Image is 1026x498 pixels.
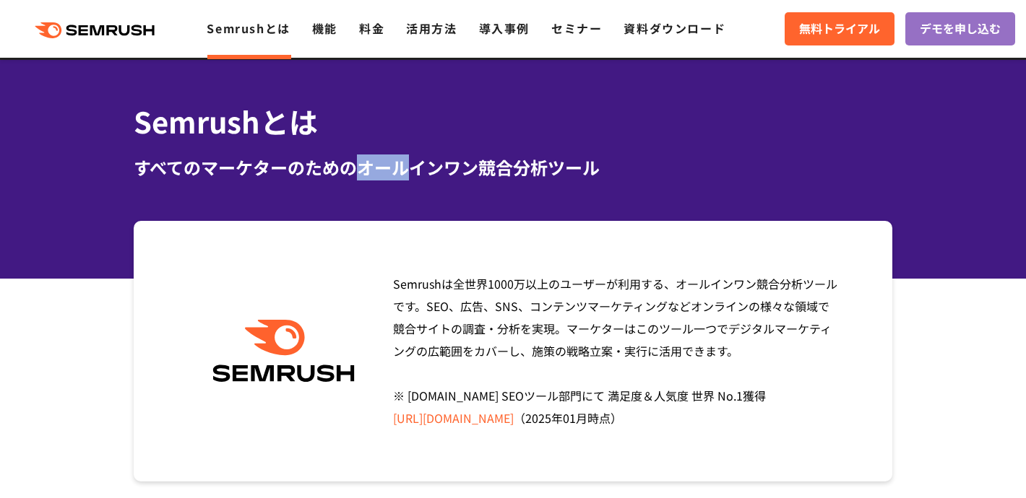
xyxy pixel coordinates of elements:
span: デモを申し込む [920,19,1001,38]
a: デモを申し込む [905,12,1015,45]
h1: Semrushとは [134,100,892,143]
a: 料金 [359,19,384,37]
a: 無料トライアル [785,12,894,45]
a: セミナー [551,19,602,37]
span: 無料トライアル [799,19,880,38]
a: 活用方法 [406,19,457,37]
img: Semrush [205,320,362,383]
a: [URL][DOMAIN_NAME] [393,409,514,427]
a: Semrushとは [207,19,290,37]
a: 導入事例 [479,19,530,37]
span: Semrushは全世界1000万以上のユーザーが利用する、オールインワン競合分析ツールです。SEO、広告、SNS、コンテンツマーケティングなどオンラインの様々な領域で競合サイトの調査・分析を実現... [393,275,837,427]
div: すべてのマーケターのためのオールインワン競合分析ツール [134,154,892,180]
a: 機能 [312,19,337,37]
a: 資料ダウンロード [624,19,725,37]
